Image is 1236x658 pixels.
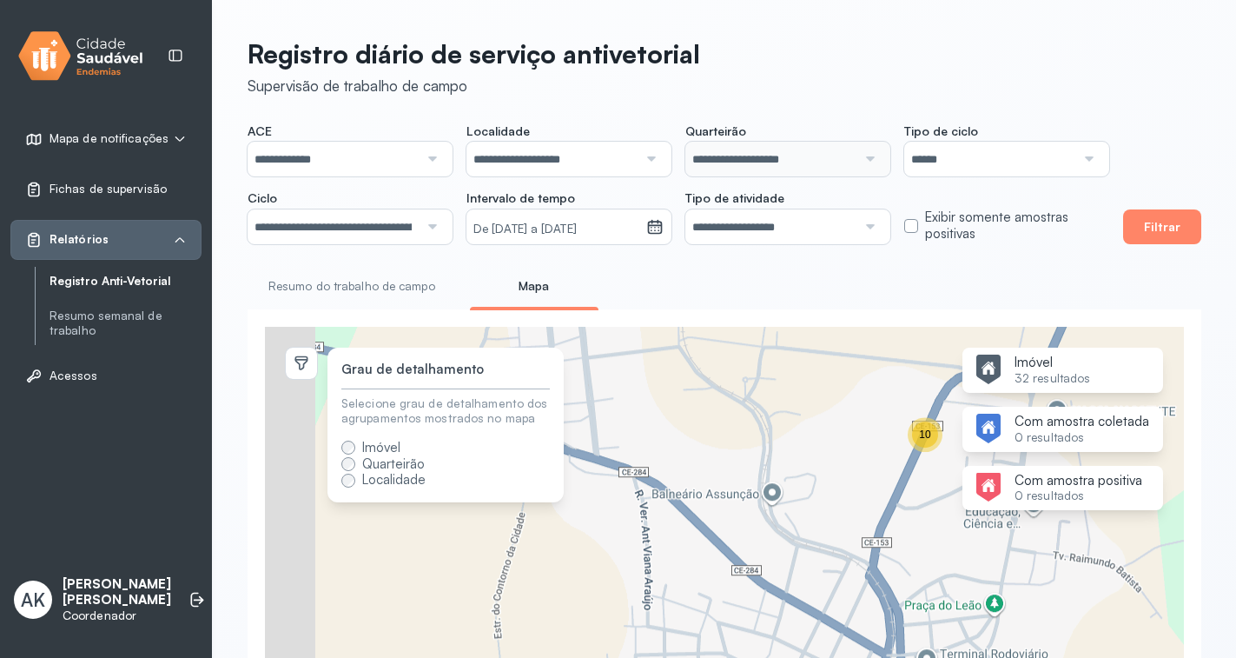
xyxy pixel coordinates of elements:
span: Intervalo de tempo [466,190,575,206]
span: Ciclo [248,190,277,206]
span: Fichas de supervisão [50,182,167,196]
span: Quarteirão [685,123,746,139]
span: Relatórios [50,232,109,247]
span: Localidade [466,123,530,139]
strong: Imóvel [1015,355,1090,371]
img: Imagem [976,355,1001,384]
span: Localidade [362,471,426,488]
a: Resumo do trabalho de campo [248,272,456,301]
span: Mapa de notificações [50,131,169,146]
span: Tipo de atividade [685,190,784,206]
span: Quarteirão [362,455,425,472]
span: Acessos [50,369,97,383]
a: Acessos [25,367,187,384]
p: Coordenador [63,608,171,623]
small: De [DATE] a [DATE] [473,221,639,238]
img: Imagem [976,473,1001,502]
small: 32 resultados [1015,371,1090,386]
small: 0 resultados [1015,430,1149,445]
p: Registro diário de serviço antivetorial [248,38,700,70]
img: Imagem [976,414,1001,443]
span: Tipo de ciclo [904,123,978,139]
span: AK [21,588,45,611]
a: Registro Anti-Vetorial [50,270,202,292]
a: Fichas de supervisão [25,181,187,198]
a: Registro Anti-Vetorial [50,274,202,289]
strong: Com amostra positiva [1015,473,1142,489]
div: 10 [908,418,942,453]
p: [PERSON_NAME] [PERSON_NAME] [63,576,171,609]
a: Resumo semanal de trabalho [50,305,202,342]
button: Filtrar [1123,209,1201,244]
div: Selecione grau de detalhamento dos agrupamentos mostrados no mapa [341,396,550,426]
strong: Com amostra coletada [1015,414,1149,430]
div: Supervisão de trabalho de campo [248,76,700,95]
small: 0 resultados [1015,489,1142,503]
div: Grau de detalhamento [341,362,484,378]
img: logo.svg [18,28,143,84]
span: 10 [919,429,930,442]
label: Exibir somente amostras positivas [925,209,1109,243]
a: Mapa [470,272,598,301]
a: Resumo semanal de trabalho [50,309,202,338]
span: Imóvel [362,439,400,455]
span: ACE [248,123,272,139]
